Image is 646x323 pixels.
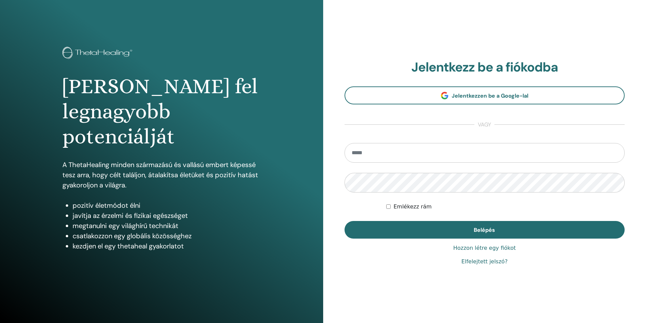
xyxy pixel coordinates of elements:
[62,74,261,149] h1: [PERSON_NAME] fel legnagyobb potenciálját
[345,60,625,75] h2: Jelentkezz be a fiókodba
[474,226,495,234] span: Belépés
[73,210,261,221] li: javítja az érzelmi és fizikai egészséget
[474,121,494,129] span: vagy
[345,221,625,239] button: Belépés
[73,231,261,241] li: csatlakozzon egy globális közösséghez
[62,160,261,190] p: A ThetaHealing minden származású és vallású embert képessé tesz arra, hogy célt találjon, átalakí...
[345,86,625,104] a: Jelentkezzen be a Google-lal
[393,203,431,211] label: Emlékezz rám
[452,92,528,99] span: Jelentkezzen be a Google-lal
[73,221,261,231] li: megtanulni egy világhírű technikát
[462,258,508,266] a: Elfelejtett jelszó?
[453,244,516,252] a: Hozzon létre egy fiókot
[386,203,625,211] div: Keep me authenticated indefinitely or until I manually logout
[73,200,261,210] li: pozitív életmódot élni
[73,241,261,251] li: kezdjen el egy thetaheal gyakorlatot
